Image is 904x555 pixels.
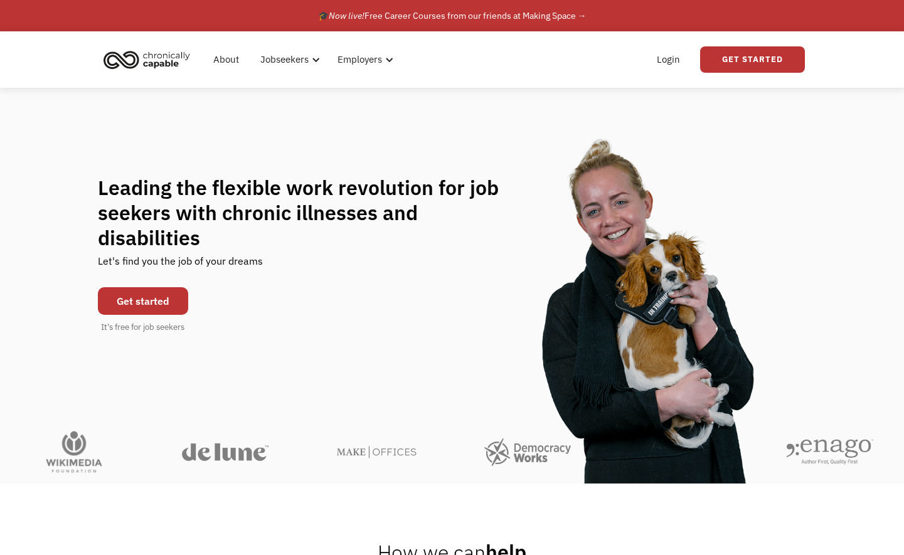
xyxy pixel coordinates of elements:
[98,175,523,250] h1: Leading the flexible work revolution for job seekers with chronic illnesses and disabilities
[700,46,805,73] a: Get Started
[100,46,199,73] a: home
[100,46,194,73] img: Chronically Capable logo
[98,287,188,315] a: Get started
[329,10,364,21] em: Now live!
[649,40,688,80] a: Login
[260,52,309,67] div: Jobseekers
[253,40,324,80] div: Jobseekers
[338,52,382,67] div: Employers
[98,250,263,281] div: Let's find you the job of your dreams
[330,40,397,80] div: Employers
[206,40,247,80] a: About
[101,321,184,334] div: It's free for job seekers
[318,8,587,23] div: 🎓 Free Career Courses from our friends at Making Space →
